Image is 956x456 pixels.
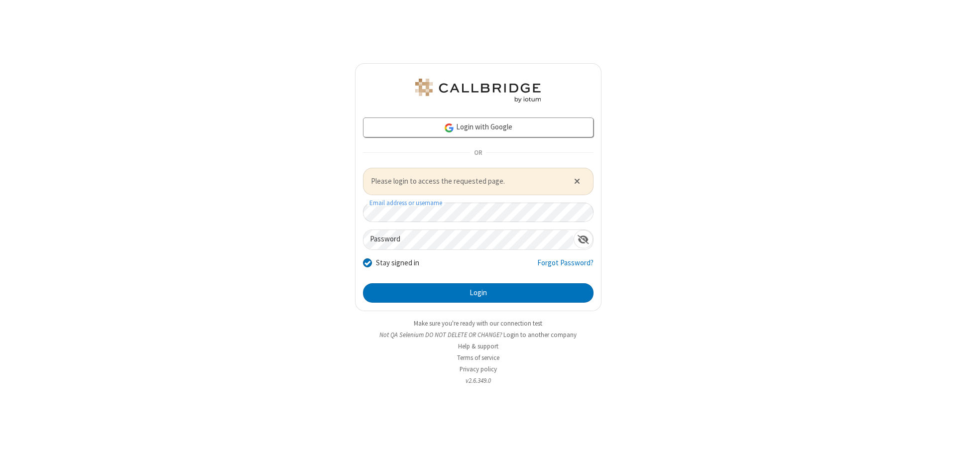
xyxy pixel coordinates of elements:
[363,230,574,249] input: Password
[470,146,486,160] span: OR
[363,203,594,222] input: Email address or username
[460,365,497,373] a: Privacy policy
[363,117,594,137] a: Login with Google
[355,330,601,340] li: Not QA Selenium DO NOT DELETE OR CHANGE?
[574,230,593,248] div: Show password
[376,257,419,269] label: Stay signed in
[569,174,585,189] button: Close alert
[413,79,543,103] img: QA Selenium DO NOT DELETE OR CHANGE
[458,342,498,350] a: Help & support
[537,257,594,276] a: Forgot Password?
[363,283,594,303] button: Login
[444,122,455,133] img: google-icon.png
[457,353,499,362] a: Terms of service
[414,319,542,328] a: Make sure you're ready with our connection test
[371,176,562,187] span: Please login to access the requested page.
[503,330,577,340] button: Login to another company
[355,376,601,385] li: v2.6.349.0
